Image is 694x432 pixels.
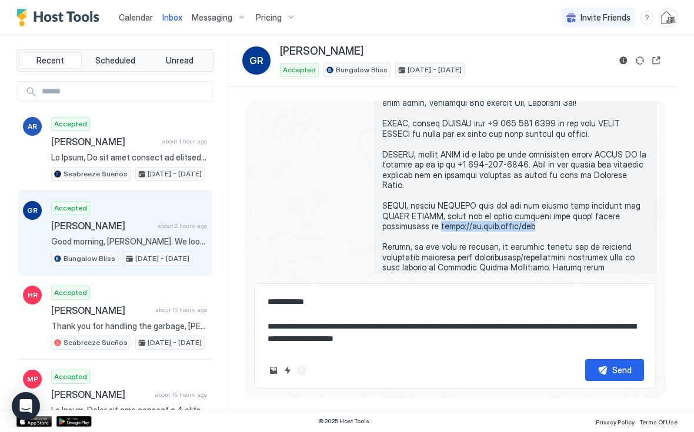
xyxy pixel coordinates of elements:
span: Bungalow Bliss [64,253,115,264]
span: Bungalow Bliss [336,65,388,75]
button: Sync reservation [633,53,647,68]
span: [DATE] - [DATE] [148,337,202,348]
span: Seabreeze Sueños [64,169,128,179]
div: menu [640,11,654,25]
span: Unread [166,55,193,66]
span: Scheduled [95,55,135,66]
span: GR [249,53,263,68]
span: [PERSON_NAME] [280,45,363,58]
span: Good morning, [PERSON_NAME]. We look forward to welcoming you at [GEOGRAPHIC_DATA] later [DATE]. ... [51,236,207,247]
span: Privacy Policy [596,418,635,426]
span: GR [27,205,38,216]
span: Invite Friends [580,12,630,23]
button: Open reservation [649,53,663,68]
span: Lo Ipsum, Do sit amet consect ad elitsed doe te Incididun Utlabo etd magnaa en adminim ven qui no... [51,152,207,163]
span: about 2 hours ago [158,222,207,230]
span: Accepted [54,371,87,382]
span: [DATE] - [DATE] [408,65,462,75]
span: Messaging [192,12,232,23]
span: [DATE] - [DATE] [148,169,202,179]
a: Terms Of Use [639,415,678,427]
span: [PERSON_NAME] [51,136,157,148]
a: App Store [16,416,52,427]
span: about 13 hours ago [155,306,207,314]
span: Seabreeze Sueños [64,337,128,348]
span: [PERSON_NAME] [51,220,153,232]
span: © 2025 Host Tools [318,417,369,425]
div: User profile [659,8,678,27]
span: about 1 hour ago [162,138,207,145]
span: [PERSON_NAME] [51,304,151,316]
span: Thank you for handling the garbage, [PERSON_NAME]. We also appreciate you informing us about the ... [51,321,207,331]
a: Inbox [162,11,182,24]
span: Recent [36,55,64,66]
a: Calendar [119,11,153,24]
button: Unread [148,52,211,69]
a: Privacy Policy [596,415,635,427]
button: Reservation information [616,53,630,68]
span: about 15 hours ago [155,391,207,398]
span: [PERSON_NAME] [51,389,150,400]
span: Accepted [54,119,87,129]
div: Open Intercom Messenger [12,392,40,420]
span: Accepted [54,203,87,213]
button: Send [585,359,644,381]
a: Host Tools Logo [16,9,105,26]
button: Recent [19,52,82,69]
span: AR [28,121,37,132]
button: Quick reply [281,363,295,377]
span: HR [28,290,38,300]
div: tab-group [16,49,213,72]
a: Google Play Store [56,416,92,427]
span: Lo Ipsum, Dolor sit ame consect a 4 elits doei tem 3 incidi ut Laboreetd Magnaa enim Adm, Veniamq... [51,405,207,416]
span: Inbox [162,12,182,22]
span: Pricing [256,12,282,23]
button: Upload image [266,363,281,377]
div: Send [612,364,632,376]
span: MP [27,374,38,384]
span: Terms Of Use [639,418,678,426]
span: Accepted [283,65,316,75]
span: Calendar [119,12,153,22]
span: Accepted [54,287,87,298]
span: [DATE] - [DATE] [135,253,189,264]
input: Input Field [37,82,212,102]
span: Lo Ipsumdol, Sitam con adi elitsed d 2 eiusm temp inc 2 utlabo et Dolorema Aliqu enim admin, Veni... [382,67,649,345]
button: Scheduled [84,52,146,69]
